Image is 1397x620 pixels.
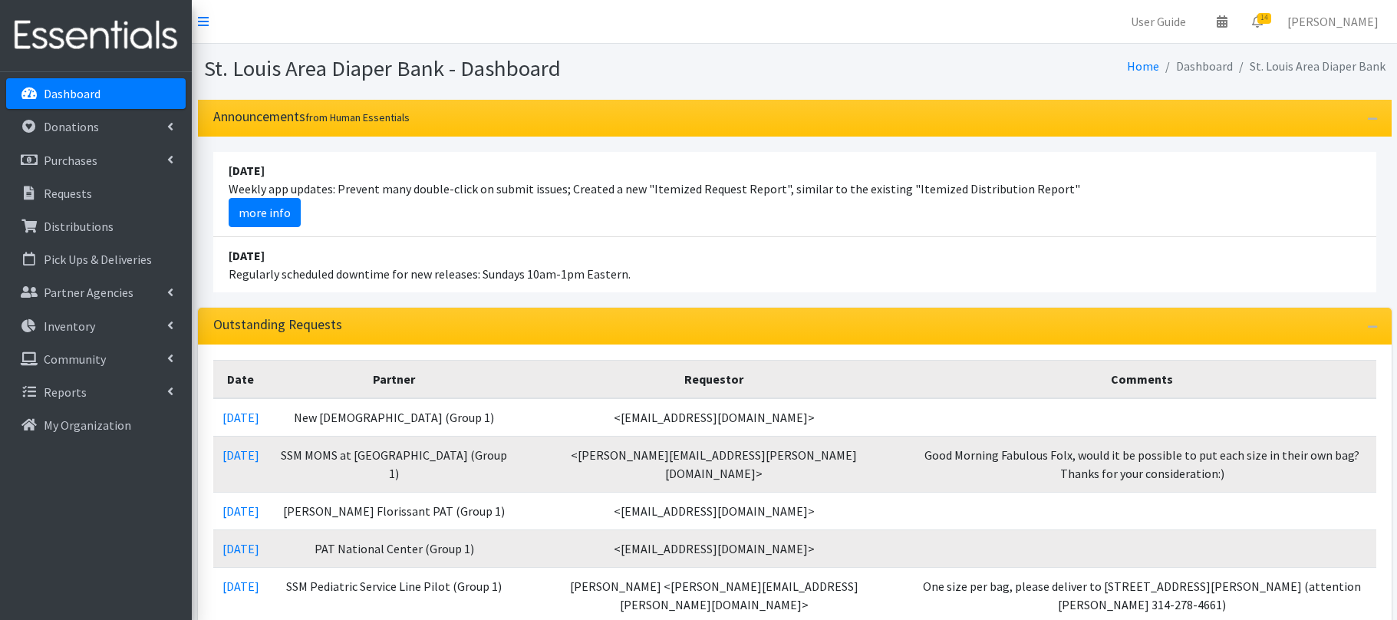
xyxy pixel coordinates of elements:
a: [DATE] [222,503,259,519]
td: Good Morning Fabulous Folx, would it be possible to put each size in their own bag? Thanks for yo... [908,436,1376,492]
td: <[EMAIL_ADDRESS][DOMAIN_NAME]> [520,492,908,529]
p: Reports [44,384,87,400]
p: Distributions [44,219,114,234]
p: My Organization [44,417,131,433]
img: HumanEssentials [6,10,186,61]
h3: Announcements [213,109,410,125]
li: Dashboard [1159,55,1233,77]
li: Weekly app updates: Prevent many double-click on submit issues; Created a new "Itemized Request R... [213,152,1376,237]
a: more info [229,198,301,227]
td: PAT National Center (Group 1) [269,529,520,567]
p: Partner Agencies [44,285,133,300]
p: Inventory [44,318,95,334]
a: [DATE] [222,410,259,425]
a: 14 [1240,6,1275,37]
td: SSM MOMS at [GEOGRAPHIC_DATA] (Group 1) [269,436,520,492]
p: Purchases [44,153,97,168]
a: Inventory [6,311,186,341]
a: Community [6,344,186,374]
li: Regularly scheduled downtime for new releases: Sundays 10am-1pm Eastern. [213,237,1376,292]
a: Home [1127,58,1159,74]
td: <[PERSON_NAME][EMAIL_ADDRESS][PERSON_NAME][DOMAIN_NAME]> [520,436,908,492]
a: My Organization [6,410,186,440]
p: Community [44,351,106,367]
p: Dashboard [44,86,100,101]
h3: Outstanding Requests [213,317,342,333]
td: <[EMAIL_ADDRESS][DOMAIN_NAME]> [520,529,908,567]
p: Donations [44,119,99,134]
th: Comments [908,360,1376,398]
p: Pick Ups & Deliveries [44,252,152,267]
a: Reports [6,377,186,407]
th: Requestor [520,360,908,398]
a: Dashboard [6,78,186,109]
li: St. Louis Area Diaper Bank [1233,55,1385,77]
th: Partner [269,360,520,398]
a: Pick Ups & Deliveries [6,244,186,275]
a: User Guide [1119,6,1198,37]
a: [DATE] [222,447,259,463]
td: New [DEMOGRAPHIC_DATA] (Group 1) [269,398,520,437]
strong: [DATE] [229,248,265,263]
a: Donations [6,111,186,142]
a: [PERSON_NAME] [1275,6,1391,37]
a: [DATE] [222,541,259,556]
td: [PERSON_NAME] Florissant PAT (Group 1) [269,492,520,529]
th: Date [213,360,269,398]
small: from Human Essentials [305,110,410,124]
td: <[EMAIL_ADDRESS][DOMAIN_NAME]> [520,398,908,437]
strong: [DATE] [229,163,265,178]
a: Distributions [6,211,186,242]
a: Partner Agencies [6,277,186,308]
p: Requests [44,186,92,201]
a: [DATE] [222,579,259,594]
h1: St. Louis Area Diaper Bank - Dashboard [204,55,789,82]
a: Requests [6,178,186,209]
span: 14 [1257,13,1271,24]
a: Purchases [6,145,186,176]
